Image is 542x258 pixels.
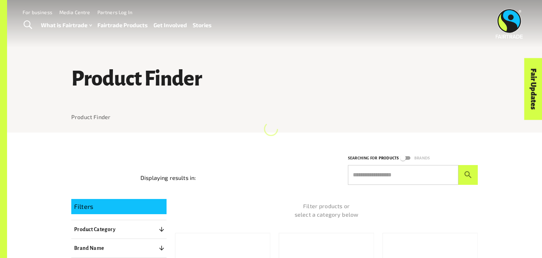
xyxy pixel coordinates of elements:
[175,202,478,219] p: Filter products or select a category below
[41,20,92,30] a: What is Fairtrade
[74,225,115,234] p: Product Category
[379,155,399,162] p: Products
[140,174,196,182] p: Displaying results in:
[74,244,104,252] p: Brand Name
[414,155,430,162] p: Brands
[153,20,187,30] a: Get Involved
[97,9,132,15] a: Partners Log In
[71,223,167,236] button: Product Category
[71,113,110,120] a: Product Finder
[19,16,36,34] a: Toggle Search
[97,20,148,30] a: Fairtrade Products
[59,9,90,15] a: Media Centre
[348,155,377,162] p: Searching for
[71,242,167,254] button: Brand Name
[71,68,478,90] h1: Product Finder
[71,113,478,121] nav: breadcrumb
[74,202,164,211] p: Filters
[193,20,212,30] a: Stories
[496,9,523,39] img: Fairtrade Australia New Zealand logo
[23,9,52,15] a: For business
